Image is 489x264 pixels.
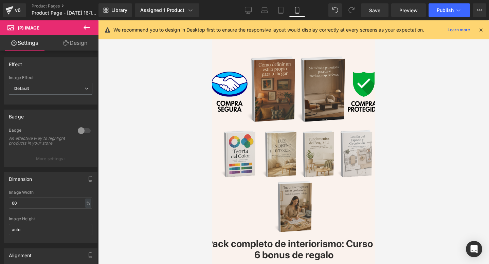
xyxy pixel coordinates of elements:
[9,110,24,119] div: Badge
[32,3,110,9] a: Product Pages
[289,3,305,17] a: Mobile
[85,243,113,257] span: $18.99
[473,3,486,17] button: More
[9,136,70,146] div: An effective way to highlight products in your store
[9,216,92,221] div: Image Height
[113,26,424,34] p: We recommend you to design in Desktop first to ensure the responsive layout would display correct...
[14,86,29,91] b: Default
[345,3,358,17] button: Redo
[3,3,26,17] a: v6
[111,7,127,13] span: Library
[9,224,92,235] input: auto
[98,3,132,17] a: New Library
[273,3,289,17] a: Tablet
[429,3,470,17] button: Publish
[9,249,32,258] div: Alignment
[369,7,380,14] span: Save
[9,58,22,67] div: Effect
[32,10,97,16] span: Product Page - [DATE] 16:18:38
[328,3,342,17] button: Undo
[9,75,92,80] div: Image Effect
[240,3,256,17] a: Desktop
[140,7,194,14] div: Assigned 1 Product
[437,7,454,13] span: Publish
[391,3,426,17] a: Preview
[36,156,63,162] p: More settings
[14,6,22,15] div: v6
[18,25,39,31] span: (P) Image
[9,128,71,135] div: Badge
[9,190,92,195] div: Image Width
[466,241,482,257] div: Open Intercom Messenger
[9,172,32,182] div: Dimension
[9,197,92,209] input: auto
[4,151,97,167] button: More settings
[85,199,91,208] div: %
[445,26,473,34] a: Learn more
[399,7,418,14] span: Preview
[51,35,100,51] a: Design
[256,3,273,17] a: Laptop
